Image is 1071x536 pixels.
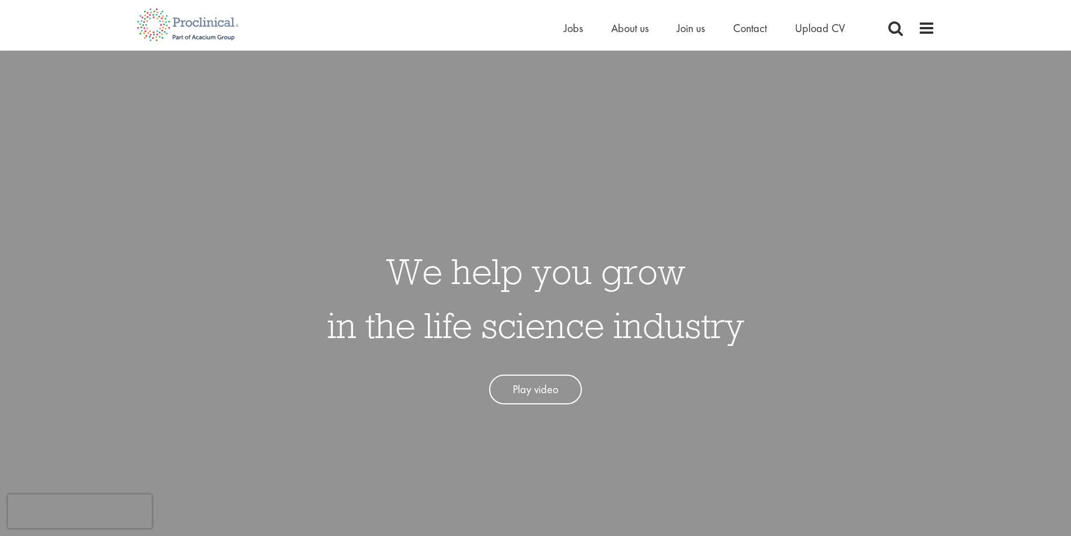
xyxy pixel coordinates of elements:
[733,21,767,35] a: Contact
[611,21,649,35] a: About us
[489,375,582,404] a: Play video
[795,21,845,35] a: Upload CV
[564,21,583,35] a: Jobs
[677,21,705,35] a: Join us
[327,244,744,352] h1: We help you grow in the life science industry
